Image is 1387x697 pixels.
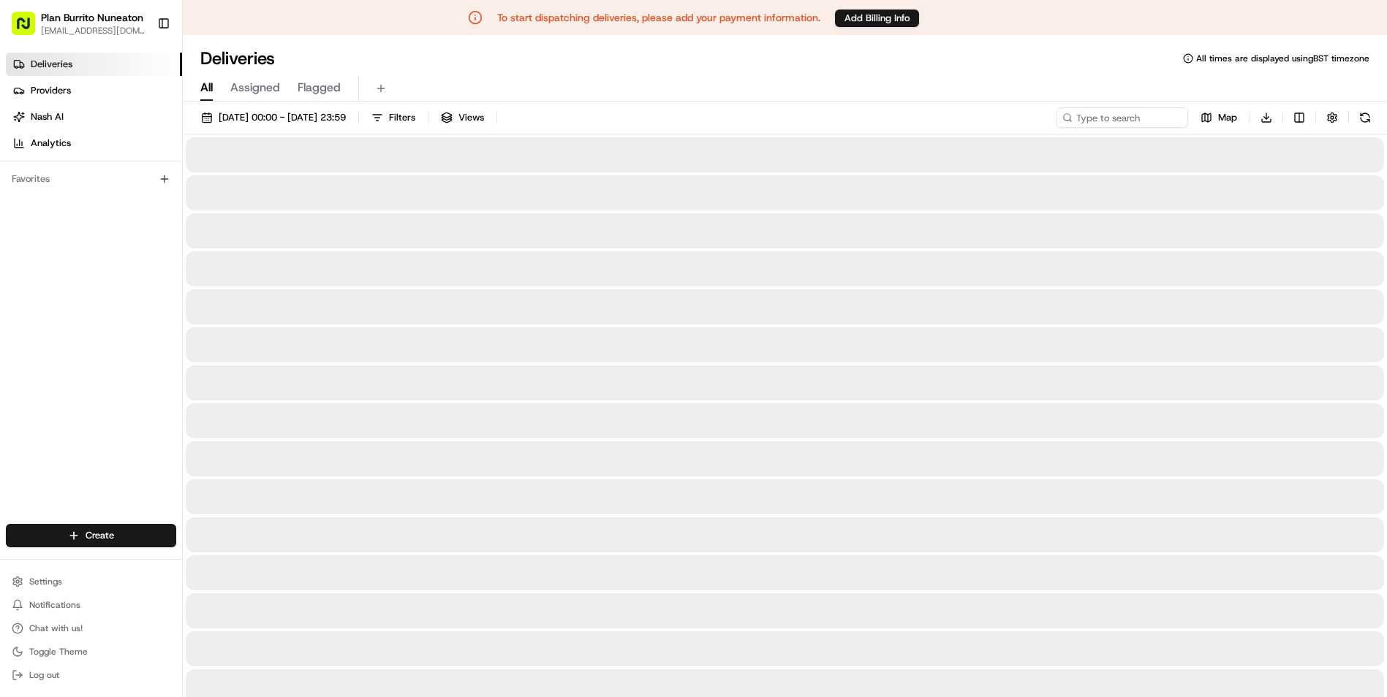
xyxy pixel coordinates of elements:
[6,618,176,639] button: Chat with us!
[29,646,88,658] span: Toggle Theme
[29,669,59,681] span: Log out
[200,47,275,70] h1: Deliveries
[1194,107,1244,128] button: Map
[6,6,151,41] button: Plan Burrito Nuneaton[EMAIL_ADDRESS][DOMAIN_NAME]
[194,107,352,128] button: [DATE] 00:00 - [DATE] 23:59
[835,9,919,27] a: Add Billing Info
[6,79,182,102] a: Providers
[6,571,176,592] button: Settings
[6,524,176,547] button: Create
[41,25,145,37] button: [EMAIL_ADDRESS][DOMAIN_NAME]
[29,599,80,611] span: Notifications
[31,137,71,150] span: Analytics
[219,111,346,124] span: [DATE] 00:00 - [DATE] 23:59
[6,641,176,662] button: Toggle Theme
[6,105,182,129] a: Nash AI
[835,9,919,27] button: Add Billing Info
[1218,111,1237,124] span: Map
[6,595,176,615] button: Notifications
[86,529,114,542] span: Create
[434,107,491,128] button: Views
[41,10,143,25] button: Plan Burrito Nuneaton
[1355,107,1375,128] button: Refresh
[365,107,422,128] button: Filters
[230,79,280,96] span: Assigned
[6,53,182,76] a: Deliveries
[1057,107,1188,128] input: Type to search
[6,665,176,685] button: Log out
[458,111,484,124] span: Views
[1196,53,1369,64] span: All times are displayed using BST timezone
[31,58,72,71] span: Deliveries
[29,576,62,587] span: Settings
[31,84,71,97] span: Providers
[200,79,213,96] span: All
[389,111,415,124] span: Filters
[497,10,820,25] p: To start dispatching deliveries, please add your payment information.
[29,622,83,634] span: Chat with us!
[6,167,176,191] div: Favorites
[298,79,341,96] span: Flagged
[6,132,182,155] a: Analytics
[31,110,64,123] span: Nash AI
